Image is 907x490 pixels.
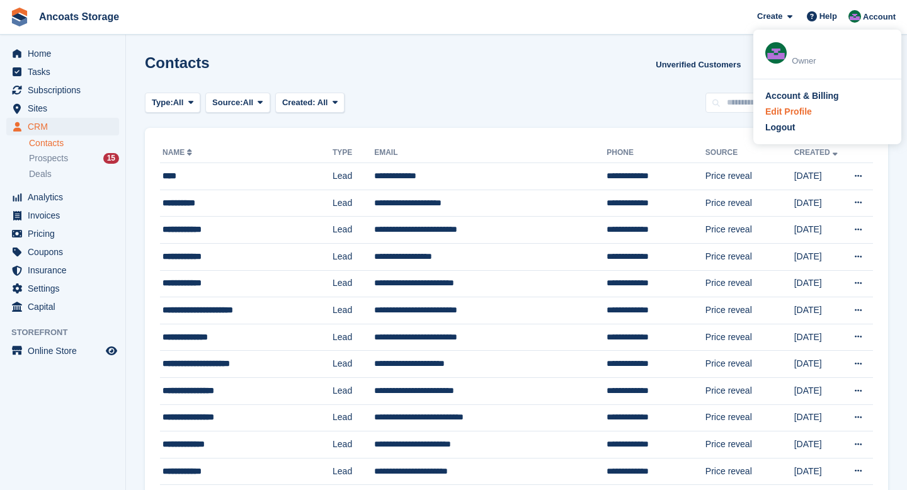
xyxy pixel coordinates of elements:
[794,431,845,459] td: [DATE]
[765,105,889,118] a: Edit Profile
[333,243,374,270] td: Lead
[794,270,845,297] td: [DATE]
[863,11,896,23] span: Account
[333,404,374,431] td: Lead
[705,297,794,324] td: Price reveal
[6,298,119,316] a: menu
[28,188,103,206] span: Analytics
[6,261,119,279] a: menu
[751,54,806,75] button: Export
[794,148,840,157] a: Created
[651,54,746,75] a: Unverified Customers
[794,163,845,190] td: [DATE]
[145,93,200,113] button: Type: All
[28,280,103,297] span: Settings
[757,10,782,23] span: Create
[765,121,795,134] div: Logout
[6,63,119,81] a: menu
[145,54,210,71] h1: Contacts
[29,168,52,180] span: Deals
[28,63,103,81] span: Tasks
[765,121,889,134] a: Logout
[794,243,845,270] td: [DATE]
[28,298,103,316] span: Capital
[6,118,119,135] a: menu
[333,324,374,351] td: Lead
[333,143,374,163] th: Type
[6,207,119,224] a: menu
[792,55,889,67] div: Owner
[28,207,103,224] span: Invoices
[705,431,794,459] td: Price reveal
[6,100,119,117] a: menu
[29,168,119,181] a: Deals
[205,93,270,113] button: Source: All
[103,153,119,164] div: 15
[6,188,119,206] a: menu
[705,190,794,217] td: Price reveal
[374,143,607,163] th: Email
[333,297,374,324] td: Lead
[104,343,119,358] a: Preview store
[333,217,374,244] td: Lead
[705,270,794,297] td: Price reveal
[173,96,184,109] span: All
[6,280,119,297] a: menu
[6,81,119,99] a: menu
[6,225,119,242] a: menu
[705,217,794,244] td: Price reveal
[819,10,837,23] span: Help
[705,404,794,431] td: Price reveal
[705,458,794,485] td: Price reveal
[212,96,242,109] span: Source:
[705,377,794,404] td: Price reveal
[794,458,845,485] td: [DATE]
[705,351,794,378] td: Price reveal
[333,377,374,404] td: Lead
[28,261,103,279] span: Insurance
[333,351,374,378] td: Lead
[765,89,889,103] a: Account & Billing
[333,431,374,459] td: Lead
[794,351,845,378] td: [DATE]
[333,270,374,297] td: Lead
[28,225,103,242] span: Pricing
[275,93,345,113] button: Created: All
[28,342,103,360] span: Online Store
[28,100,103,117] span: Sites
[34,6,124,27] a: Ancoats Storage
[705,143,794,163] th: Source
[29,152,68,164] span: Prospects
[6,342,119,360] a: menu
[28,45,103,62] span: Home
[28,243,103,261] span: Coupons
[317,98,328,107] span: All
[705,163,794,190] td: Price reveal
[6,243,119,261] a: menu
[10,8,29,26] img: stora-icon-8386f47178a22dfd0bd8f6a31ec36ba5ce8667c1dd55bd0f319d3a0aa187defe.svg
[765,105,812,118] div: Edit Profile
[6,45,119,62] a: menu
[794,297,845,324] td: [DATE]
[607,143,705,163] th: Phone
[794,377,845,404] td: [DATE]
[163,148,195,157] a: Name
[28,81,103,99] span: Subscriptions
[705,324,794,351] td: Price reveal
[28,118,103,135] span: CRM
[765,89,839,103] div: Account & Billing
[794,324,845,351] td: [DATE]
[282,98,316,107] span: Created:
[29,152,119,165] a: Prospects 15
[333,458,374,485] td: Lead
[705,243,794,270] td: Price reveal
[333,163,374,190] td: Lead
[11,326,125,339] span: Storefront
[794,190,845,217] td: [DATE]
[794,404,845,431] td: [DATE]
[794,217,845,244] td: [DATE]
[29,137,119,149] a: Contacts
[243,96,254,109] span: All
[152,96,173,109] span: Type:
[333,190,374,217] td: Lead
